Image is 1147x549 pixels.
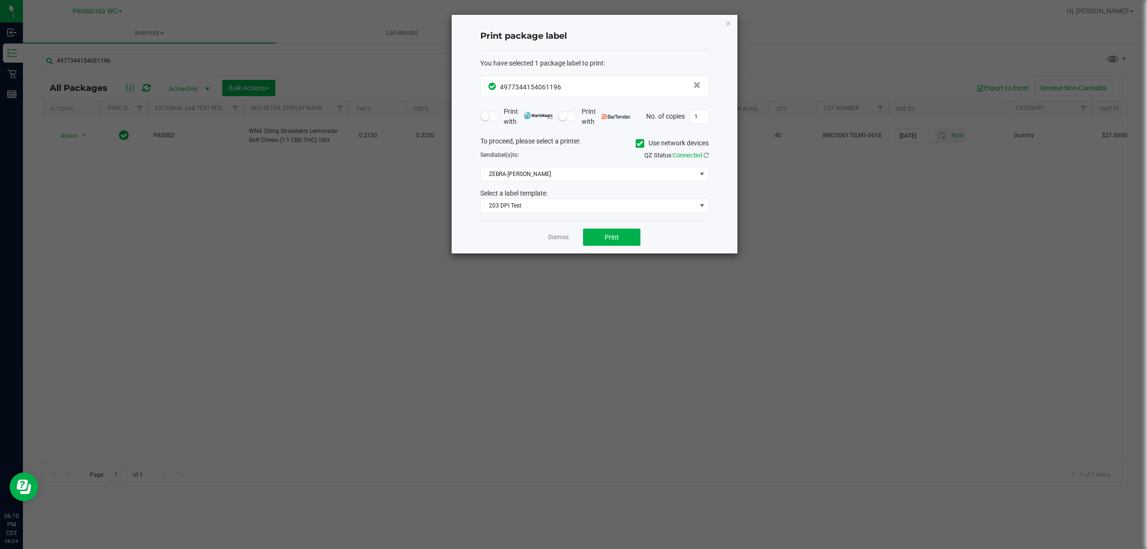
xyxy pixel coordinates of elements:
img: bartender.png [602,114,631,119]
div: Select a label template. [473,188,716,198]
iframe: Resource center [10,472,38,501]
img: mark_magic_cybra.png [524,112,553,119]
span: Print with [582,107,631,127]
button: Print [583,229,640,246]
span: Print [605,233,619,241]
div: To proceed, please select a printer. [473,136,716,151]
span: No. of copies [646,112,685,120]
div: : [480,58,709,68]
h4: Print package label [480,30,709,43]
span: Send to: [480,152,519,158]
span: ZEBRA-[PERSON_NAME] [481,167,696,181]
span: QZ Status: [644,152,709,159]
span: label(s) [493,152,512,158]
span: 203 DPI Test [481,199,696,212]
label: Use network devices [636,138,709,148]
a: Dismiss [548,233,569,242]
span: Print with [504,107,553,127]
span: You have selected 1 package label to print [480,59,604,67]
span: Connected [673,152,702,159]
span: 4977344154061196 [500,83,561,91]
span: In Sync [488,81,498,91]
